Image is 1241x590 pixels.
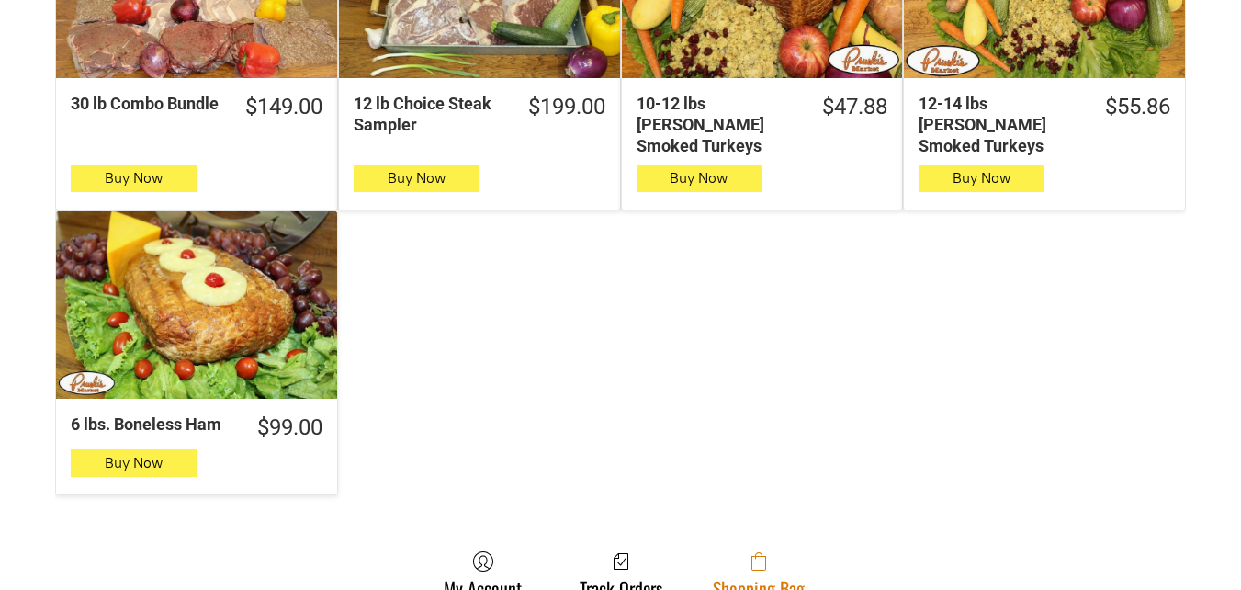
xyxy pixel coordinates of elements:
span: Buy Now [105,169,163,187]
a: $199.0012 lb Choice Steak Sampler [339,93,620,136]
a: $47.8810-12 lbs [PERSON_NAME] Smoked Turkeys [622,93,903,157]
a: $149.0030 lb Combo Bundle [56,93,337,121]
div: 6 lbs. Boneless Ham [71,414,231,435]
div: $199.00 [528,93,605,121]
div: $55.86 [1105,93,1170,121]
a: $55.8612-14 lbs [PERSON_NAME] Smoked Turkeys [904,93,1185,157]
span: Buy Now [388,169,446,187]
button: Buy Now [71,165,197,192]
button: Buy Now [71,449,197,477]
div: $149.00 [245,93,322,121]
a: $99.006 lbs. Boneless Ham [56,414,337,442]
div: $47.88 [822,93,887,121]
span: Buy Now [670,169,728,187]
div: 10-12 lbs [PERSON_NAME] Smoked Turkeys [637,93,797,157]
span: Buy Now [105,454,163,471]
div: $99.00 [257,414,322,442]
button: Buy Now [354,165,479,192]
div: 30 lb Combo Bundle [71,93,220,114]
button: Buy Now [919,165,1044,192]
a: 6 lbs. Boneless Ham [56,211,337,399]
button: Buy Now [637,165,762,192]
span: Buy Now [953,169,1010,187]
div: 12 lb Choice Steak Sampler [354,93,502,136]
div: 12-14 lbs [PERSON_NAME] Smoked Turkeys [919,93,1079,157]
